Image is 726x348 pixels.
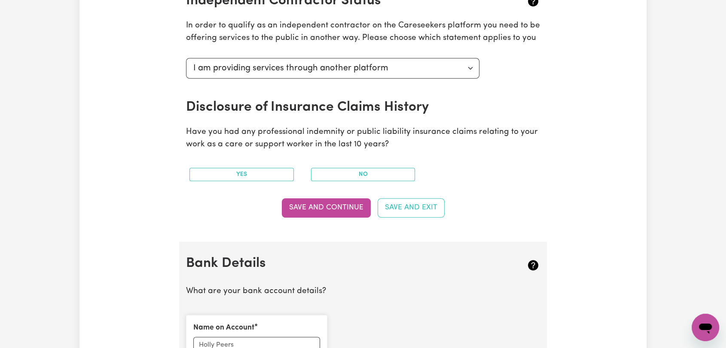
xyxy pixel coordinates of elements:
p: Have you had any professional indemnity or public liability insurance claims relating to your wor... [186,126,540,151]
button: No [311,168,415,181]
h2: Bank Details [186,255,481,272]
p: In order to qualify as an independent contractor on the Careseekers platform you need to be offer... [186,20,540,45]
p: What are your bank account details? [186,285,540,298]
iframe: Button to launch messaging window [692,314,719,341]
button: Save and Exit [378,198,445,217]
button: Yes [189,168,294,181]
button: Save and Continue [282,198,371,217]
h2: Disclosure of Insurance Claims History [186,99,481,115]
label: Name on Account [193,322,254,333]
